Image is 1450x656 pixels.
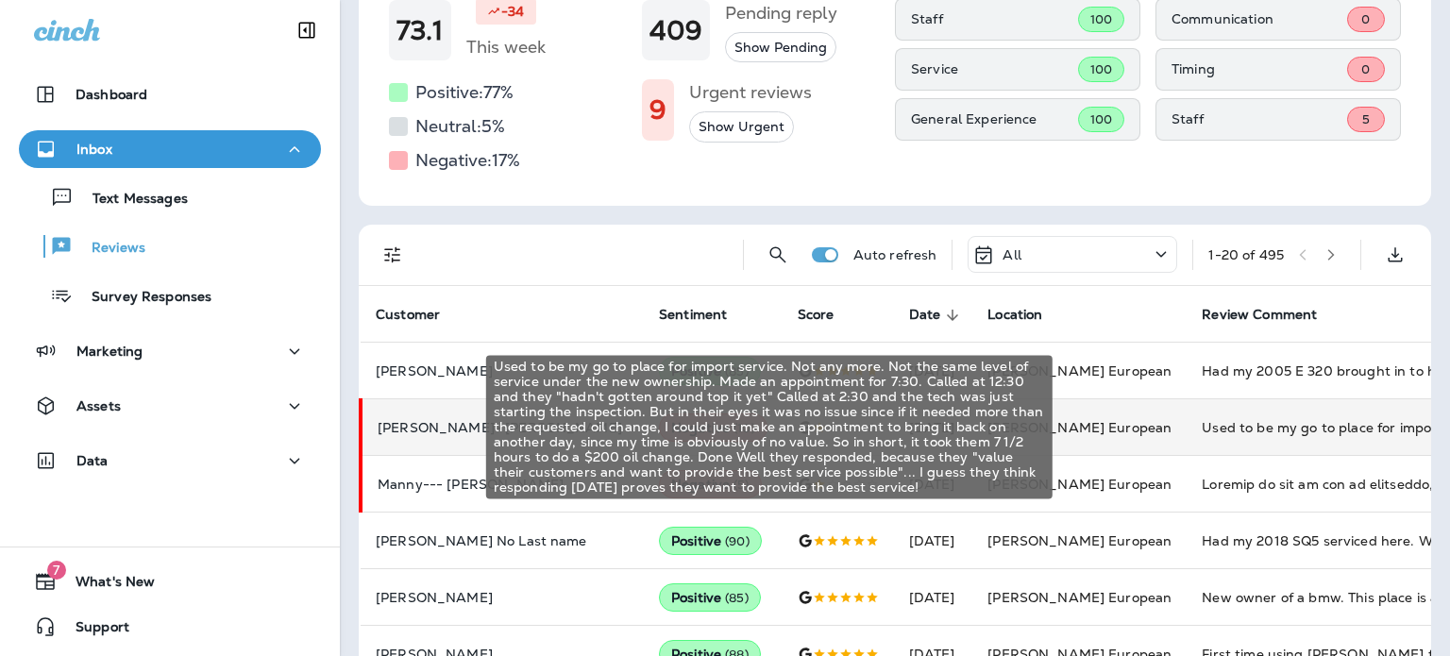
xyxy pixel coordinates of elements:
[649,15,702,46] h1: 409
[909,307,941,323] span: Date
[909,307,966,324] span: Date
[725,32,836,63] button: Show Pending
[1208,247,1284,262] div: 1 - 20 of 495
[19,177,321,217] button: Text Messages
[76,142,112,157] p: Inbox
[649,94,666,126] h1: 9
[1172,11,1347,26] p: Communication
[486,355,1053,498] div: Used to be my go to place for import service. Not any more. Not the same level of service under t...
[659,307,751,324] span: Sentiment
[894,569,973,626] td: [DATE]
[987,589,1172,606] span: [PERSON_NAME] European
[280,11,333,49] button: Collapse Sidebar
[376,363,629,378] p: [PERSON_NAME]
[47,561,66,580] span: 7
[57,619,129,642] span: Support
[19,130,321,168] button: Inbox
[1090,11,1112,27] span: 100
[466,32,546,62] h5: This week
[987,307,1067,324] span: Location
[987,362,1172,379] span: [PERSON_NAME] European
[19,442,321,479] button: Data
[378,420,629,435] p: [PERSON_NAME]- [PERSON_NAME]
[1361,11,1370,27] span: 0
[1361,61,1370,77] span: 0
[19,387,321,425] button: Assets
[1172,61,1347,76] p: Timing
[894,513,973,569] td: [DATE]
[725,590,749,606] span: ( 85 )
[798,307,859,324] span: Score
[894,343,973,399] td: [DATE]
[19,227,321,266] button: Reviews
[1376,236,1414,274] button: Export as CSV
[374,236,412,274] button: Filters
[376,307,440,323] span: Customer
[1202,307,1341,324] span: Review Comment
[73,289,211,307] p: Survey Responses
[689,111,794,143] button: Show Urgent
[659,307,727,323] span: Sentiment
[1172,111,1347,126] p: Staff
[76,453,109,468] p: Data
[659,527,762,555] div: Positive
[57,574,155,597] span: What's New
[987,419,1172,436] span: [PERSON_NAME] European
[76,344,143,359] p: Marketing
[19,332,321,370] button: Marketing
[759,236,797,274] button: Search Reviews
[19,76,321,113] button: Dashboard
[987,532,1172,549] span: [PERSON_NAME] European
[396,15,444,46] h1: 73.1
[74,191,188,209] p: Text Messages
[415,111,505,142] h5: Neutral: 5 %
[73,240,145,258] p: Reviews
[911,11,1078,26] p: Staff
[378,477,629,492] p: Manny--- [PERSON_NAME]
[415,145,520,176] h5: Negative: 17 %
[1003,247,1020,262] p: All
[19,276,321,315] button: Survey Responses
[987,476,1172,493] span: [PERSON_NAME] European
[76,87,147,102] p: Dashboard
[19,563,321,600] button: 7What's New
[376,307,464,324] span: Customer
[376,590,629,605] p: [PERSON_NAME]
[798,307,835,323] span: Score
[415,77,514,108] h5: Positive: 77 %
[1090,61,1112,77] span: 100
[1202,307,1317,323] span: Review Comment
[1090,111,1112,127] span: 100
[1362,111,1370,127] span: 5
[659,583,761,612] div: Positive
[853,247,937,262] p: Auto refresh
[725,533,750,549] span: ( 90 )
[987,307,1042,323] span: Location
[19,608,321,646] button: Support
[76,398,121,413] p: Assets
[911,111,1078,126] p: General Experience
[376,533,629,548] p: [PERSON_NAME] No Last name
[501,2,524,21] p: -34
[911,61,1078,76] p: Service
[689,77,812,108] h5: Urgent reviews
